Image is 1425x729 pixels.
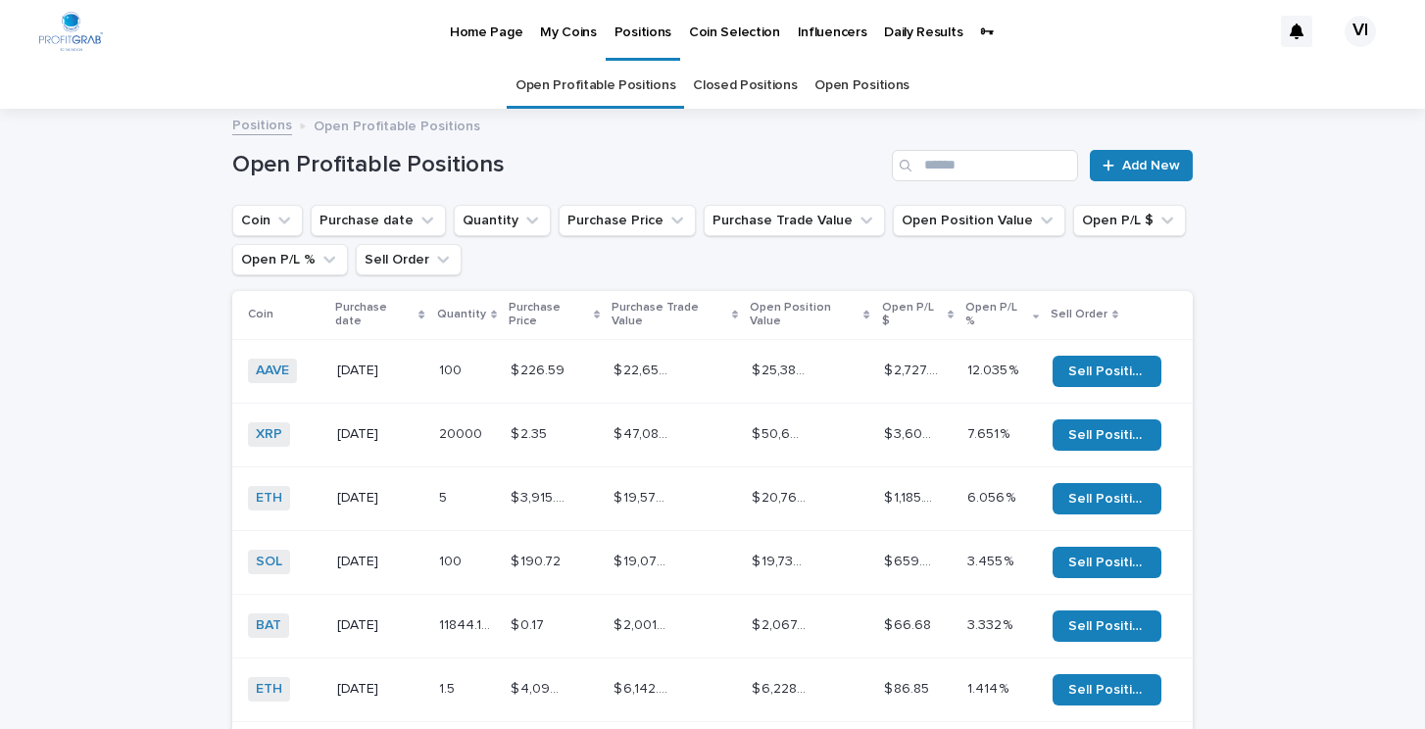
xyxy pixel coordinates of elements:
[337,681,423,698] p: [DATE]
[232,205,303,236] button: Coin
[232,403,1193,466] tr: XRP [DATE]2000020000 $ 2.35$ 2.35 $ 47,081.20$ 47,081.20 $ 50,683.20$ 50,683.20 $ 3,602.00$ 3,602...
[1053,356,1161,387] a: Sell Position
[884,550,943,570] p: $ 659.00
[232,657,1193,721] tr: ETH [DATE]1.51.5 $ 4,094.72$ 4,094.72 $ 6,142.08$ 6,142.08 $ 6,228.93$ 6,228.93 $ 86.85$ 86.85 1....
[232,244,348,275] button: Open P/L %
[1053,419,1161,451] a: Sell Position
[454,205,551,236] button: Quantity
[511,486,569,507] p: $ 3,915.48
[439,550,466,570] p: 100
[1122,159,1180,172] span: Add New
[256,554,282,570] a: SOL
[356,244,462,275] button: Sell Order
[439,677,459,698] p: 1.5
[965,297,1027,333] p: Open P/L %
[704,205,885,236] button: Purchase Trade Value
[614,359,672,379] p: $ 22,659.00
[559,205,696,236] button: Purchase Price
[1068,428,1146,442] span: Sell Position
[967,486,1019,507] p: 6.056 %
[882,297,944,333] p: Open P/L $
[335,297,414,333] p: Purchase date
[516,63,675,109] a: Open Profitable Positions
[337,554,423,570] p: [DATE]
[967,613,1016,634] p: 3.332 %
[884,422,943,443] p: $ 3,602.00
[256,426,282,443] a: XRP
[232,151,884,179] h1: Open Profitable Positions
[256,490,282,507] a: ETH
[439,613,498,634] p: 11844.1312
[1051,304,1107,325] p: Sell Order
[311,205,446,236] button: Purchase date
[967,550,1017,570] p: 3.455 %
[232,113,292,135] a: Positions
[614,486,672,507] p: $ 19,577.40
[1345,16,1376,47] div: VI
[693,63,797,109] a: Closed Positions
[893,205,1065,236] button: Open Position Value
[884,359,943,379] p: $ 2,727.00
[337,617,423,634] p: [DATE]
[750,297,860,333] p: Open Position Value
[439,486,451,507] p: 5
[437,304,486,325] p: Quantity
[511,613,548,634] p: $ 0.17
[967,359,1022,379] p: 12.035 %
[232,339,1193,403] tr: AAVE [DATE]100100 $ 226.59$ 226.59 $ 22,659.00$ 22,659.00 $ 25,386.00$ 25,386.00 $ 2,727.00$ 2,72...
[752,550,811,570] p: $ 19,731.00
[614,550,672,570] p: $ 19,072.00
[511,550,565,570] p: $ 190.72
[1068,683,1146,697] span: Sell Position
[884,677,933,698] p: $ 86.85
[511,422,551,443] p: $ 2.35
[337,426,423,443] p: [DATE]
[892,150,1078,181] input: Search
[232,530,1193,594] tr: SOL [DATE]100100 $ 190.72$ 190.72 $ 19,072.00$ 19,072.00 $ 19,731.00$ 19,731.00 $ 659.00$ 659.00 ...
[232,594,1193,657] tr: BAT [DATE]11844.131211844.1312 $ 0.17$ 0.17 $ 2,001.30$ 2,001.30 $ 2,067.99$ 2,067.99 $ 66.68$ 66...
[614,613,672,634] p: $ 2,001.30
[752,359,811,379] p: $ 25,386.00
[1053,674,1161,705] a: Sell Position
[1073,205,1186,236] button: Open P/L $
[509,297,589,333] p: Purchase Price
[1068,619,1146,633] span: Sell Position
[337,490,423,507] p: [DATE]
[1053,483,1161,514] a: Sell Position
[752,677,811,698] p: $ 6,228.93
[614,422,672,443] p: $ 47,081.20
[1053,610,1161,642] a: Sell Position
[1068,492,1146,506] span: Sell Position
[39,12,103,51] img: edKR5C99QiyKBOLZ2JY8
[511,677,569,698] p: $ 4,094.72
[232,466,1193,530] tr: ETH [DATE]55 $ 3,915.48$ 3,915.48 $ 19,577.40$ 19,577.40 $ 20,763.10$ 20,763.10 $ 1,185.70$ 1,185...
[967,677,1012,698] p: 1.414 %
[814,63,909,109] a: Open Positions
[1068,556,1146,569] span: Sell Position
[1090,150,1193,181] a: Add New
[967,422,1013,443] p: 7.651 %
[614,677,672,698] p: $ 6,142.08
[884,486,943,507] p: $ 1,185.70
[256,617,281,634] a: BAT
[337,363,423,379] p: [DATE]
[752,422,811,443] p: $ 50,683.20
[314,114,480,135] p: Open Profitable Positions
[1068,364,1146,378] span: Sell Position
[1053,547,1161,578] a: Sell Position
[439,359,466,379] p: 100
[511,359,568,379] p: $ 226.59
[612,297,726,333] p: Purchase Trade Value
[248,304,273,325] p: Coin
[439,422,486,443] p: 20000
[256,681,282,698] a: ETH
[752,613,811,634] p: $ 2,067.99
[884,613,935,634] p: $ 66.68
[752,486,811,507] p: $ 20,763.10
[256,363,289,379] a: AAVE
